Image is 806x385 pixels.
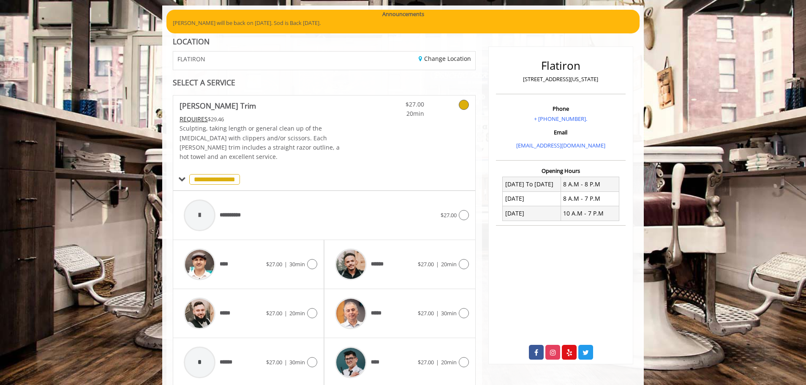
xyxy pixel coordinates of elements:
h3: Email [498,129,624,135]
span: $27.00 [266,260,282,268]
span: This service needs some Advance to be paid before we block your appointment [180,115,208,123]
td: [DATE] To [DATE] [503,177,561,191]
h2: Flatiron [498,60,624,72]
p: [STREET_ADDRESS][US_STATE] [498,75,624,84]
div: $29.46 [180,115,349,124]
span: $27.00 [374,100,424,109]
a: [EMAIL_ADDRESS][DOMAIN_NAME] [516,142,605,149]
td: [DATE] [503,191,561,206]
span: | [284,358,287,366]
span: 30min [441,309,457,317]
span: $27.00 [266,358,282,366]
h3: Opening Hours [496,168,626,174]
p: Sculpting, taking length or general clean up of the [MEDICAL_DATA] with clippers and/or scissors.... [180,124,349,162]
td: 8 A.M - 7 P.M [561,191,619,206]
span: | [436,358,439,366]
span: 20min [374,109,424,118]
b: [PERSON_NAME] Trim [180,100,256,112]
span: | [284,260,287,268]
p: [PERSON_NAME] will be back on [DATE]. Sod is Back [DATE]. [173,19,633,27]
span: 20min [289,309,305,317]
td: 8 A.M - 8 P.M [561,177,619,191]
span: 20min [441,358,457,366]
span: 20min [441,260,457,268]
span: $27.00 [418,260,434,268]
span: $27.00 [418,309,434,317]
td: 10 A.M - 7 P.M [561,206,619,221]
span: | [284,309,287,317]
div: SELECT A SERVICE [173,79,476,87]
td: [DATE] [503,206,561,221]
span: $27.00 [266,309,282,317]
b: Announcements [382,10,424,19]
span: $27.00 [441,211,457,219]
span: 30min [289,260,305,268]
span: | [436,260,439,268]
b: LOCATION [173,36,210,46]
span: | [436,309,439,317]
h3: Phone [498,106,624,112]
span: 30min [289,358,305,366]
span: FLATIRON [177,56,205,62]
a: + [PHONE_NUMBER]. [534,115,587,123]
span: $27.00 [418,358,434,366]
a: Change Location [419,55,471,63]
